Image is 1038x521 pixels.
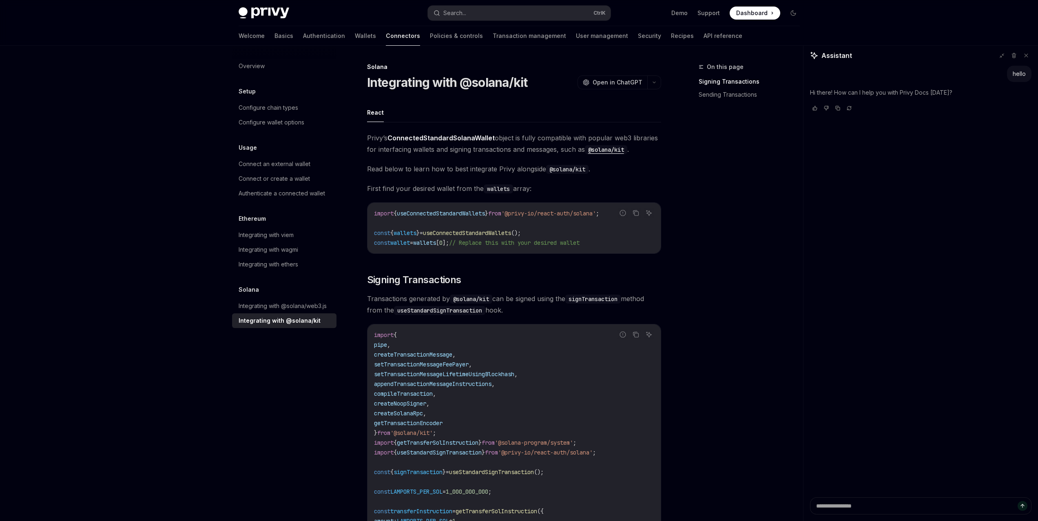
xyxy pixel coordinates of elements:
span: '@solana/kit' [390,429,433,437]
span: First find your desired wallet from the array: [367,183,661,194]
div: Connect an external wallet [239,159,310,169]
a: Recipes [671,26,694,46]
button: Search...CtrlK [428,6,611,20]
span: getTransactionEncoder [374,419,443,427]
span: // Replace this with your desired wallet [449,239,580,246]
span: ; [433,429,436,437]
a: Configure chain types [232,100,336,115]
span: ]; [443,239,449,246]
code: useStandardSignTransaction [394,306,485,315]
span: const [374,468,390,476]
span: , [387,341,390,348]
button: Report incorrect code [617,329,628,340]
a: Wallets [355,26,376,46]
span: ; [573,439,576,446]
a: @solana/kit [585,145,627,153]
code: @solana/kit [585,145,627,154]
span: = [410,239,413,246]
span: compileTransaction [374,390,433,397]
span: '@solana-program/system' [495,439,573,446]
h5: Setup [239,86,256,96]
span: wallet [390,239,410,246]
button: Report incorrect code [617,208,628,218]
a: Security [638,26,661,46]
span: 0 [439,239,443,246]
a: Integrating with @solana/kit [232,313,336,328]
span: import [374,331,394,339]
span: from [482,439,495,446]
span: } [478,439,482,446]
span: = [420,229,423,237]
span: createNoopSigner [374,400,426,407]
h5: Solana [239,285,259,295]
span: } [416,229,420,237]
div: Configure wallet options [239,118,304,127]
span: const [374,229,390,237]
span: 1_000_000_000 [446,488,488,495]
span: , [514,370,518,378]
span: wallets [394,229,416,237]
h1: Integrating with @solana/kit [367,75,528,90]
span: import [374,210,394,217]
a: API reference [704,26,742,46]
span: { [390,229,394,237]
div: Integrating with ethers [239,259,298,269]
button: Ask AI [644,329,654,340]
span: setTransactionMessageLifetimeUsingBlockhash [374,370,514,378]
button: React [367,103,384,122]
span: from [488,210,501,217]
span: const [374,239,390,246]
a: Authenticate a connected wallet [232,186,336,201]
span: Assistant [821,51,852,60]
span: Ctrl K [593,10,606,16]
code: @solana/kit [546,165,589,174]
button: Copy the contents from the code block [631,329,641,340]
span: , [426,400,429,407]
span: { [390,468,394,476]
span: ; [596,210,599,217]
strong: ConnectedStandardSolanaWallet [387,134,495,142]
a: Sending Transactions [699,88,806,101]
span: { [394,449,397,456]
a: Configure wallet options [232,115,336,130]
span: from [377,429,390,437]
div: Connect or create a wallet [239,174,310,184]
div: Integrating with wagmi [239,245,298,255]
span: } [482,449,485,456]
span: On this page [707,62,744,72]
span: Signing Transactions [367,273,461,286]
div: Overview [239,61,265,71]
a: Integrating with @solana/web3.js [232,299,336,313]
span: '@privy-io/react-auth/solana' [501,210,596,217]
span: = [446,468,449,476]
span: (); [534,468,544,476]
span: Privy’s object is fully compatible with popular web3 libraries for interfacing wallets and signin... [367,132,661,155]
span: LAMPORTS_PER_SOL [390,488,443,495]
a: Support [697,9,720,17]
span: getTransferSolInstruction [397,439,478,446]
code: signTransaction [565,295,621,304]
a: User management [576,26,628,46]
a: Overview [232,59,336,73]
a: Connect or create a wallet [232,171,336,186]
span: ; [488,488,491,495]
a: Transaction management [493,26,566,46]
p: Hi there! How can I help you with Privy Docs [DATE]? [810,88,1031,98]
span: { [394,210,397,217]
a: Authentication [303,26,345,46]
div: Solana [367,63,661,71]
button: Copy the contents from the code block [631,208,641,218]
span: ; [593,449,596,456]
span: , [433,390,436,397]
button: Send message [1018,501,1027,511]
span: , [452,351,456,358]
span: signTransaction [394,468,443,476]
span: Open in ChatGPT [593,78,642,86]
span: Read below to learn how to best integrate Privy alongside . [367,163,661,175]
code: wallets [484,184,513,193]
a: Integrating with ethers [232,257,336,272]
button: Toggle dark mode [787,7,800,20]
span: , [469,361,472,368]
button: Open in ChatGPT [578,75,647,89]
a: Welcome [239,26,265,46]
